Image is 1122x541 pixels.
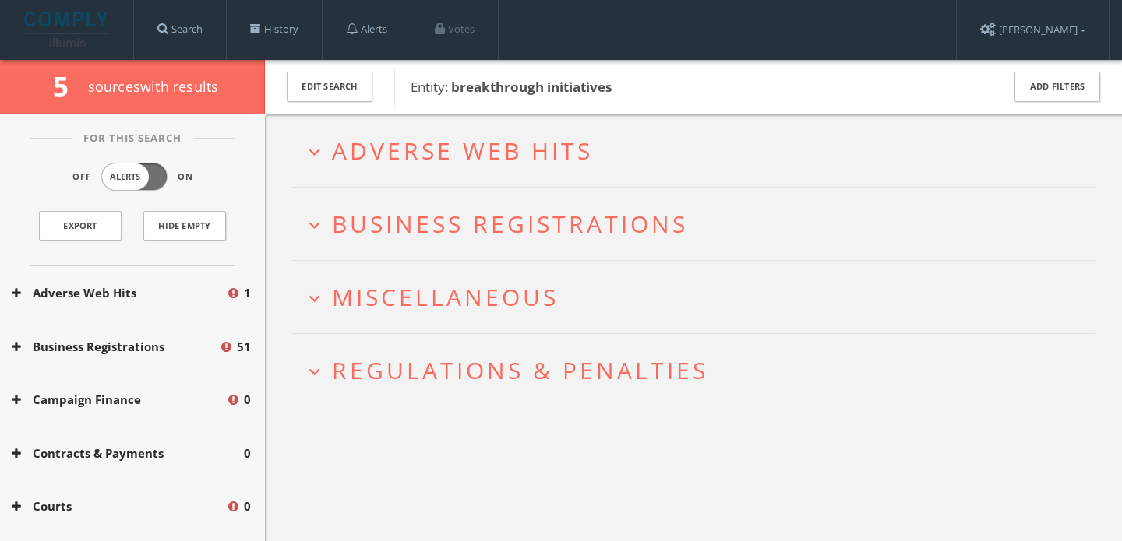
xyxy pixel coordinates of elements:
span: 1 [244,284,251,302]
span: 5 [53,68,82,104]
button: Campaign Finance [12,391,226,409]
i: expand_more [304,215,325,236]
button: expand_moreMiscellaneous [304,284,1095,310]
span: On [178,170,193,184]
button: expand_moreAdverse Web Hits [304,138,1095,163]
button: Business Registrations [12,338,219,356]
span: Off [72,170,91,184]
span: source s with results [88,77,219,96]
span: Business Registrations [332,208,688,240]
span: 51 [237,338,251,356]
span: Miscellaneous [332,281,559,313]
span: Entity: [411,78,612,96]
span: 0 [244,391,251,409]
button: Contracts & Payments [12,444,244,462]
span: 0 [244,444,251,462]
button: Edit Search [287,72,372,102]
span: For This Search [72,131,193,146]
button: Add Filters [1014,72,1100,102]
button: Hide Empty [143,211,226,241]
a: Export [39,211,122,241]
img: illumis [24,12,111,47]
i: expand_more [304,142,325,163]
span: Adverse Web Hits [332,135,593,167]
span: 0 [244,497,251,515]
i: expand_more [304,288,325,309]
button: Courts [12,497,226,515]
button: Adverse Web Hits [12,284,226,302]
button: expand_moreBusiness Registrations [304,211,1095,237]
span: Regulations & Penalties [332,354,708,386]
button: expand_moreRegulations & Penalties [304,357,1095,383]
i: expand_more [304,361,325,382]
b: breakthrough initiatives [451,78,612,96]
